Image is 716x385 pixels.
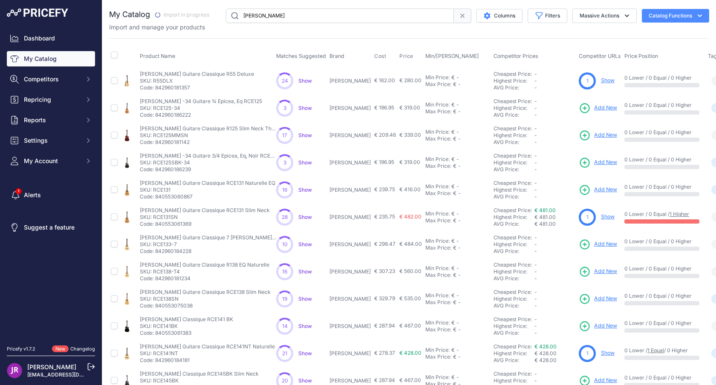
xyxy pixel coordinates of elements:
[425,53,479,59] span: Min/[PERSON_NAME]
[7,345,35,353] div: Pricefy v1.7.2
[494,53,538,59] span: Competitor Prices
[534,112,537,118] span: -
[374,186,395,192] span: € 239.75
[534,248,537,254] span: -
[586,77,589,85] span: 1
[140,261,269,268] p: [PERSON_NAME] Guitare Classique R138 EQ Naturelle
[140,323,233,330] p: SKU: RCE141BK
[455,265,459,272] div: -
[140,159,276,166] p: SKU: RCE125SBK-34
[494,78,534,84] div: Highest Price:
[374,104,394,111] span: € 196.95
[425,210,450,217] div: Min Price:
[140,180,275,187] p: [PERSON_NAME] Guitare Classique RCE131 Naturelle EQ
[534,166,537,172] span: -
[298,296,312,302] a: Show
[425,156,450,163] div: Min Price:
[534,330,537,336] span: -
[456,108,461,115] div: -
[624,320,699,327] p: 0 Lower / 0 Equal / 0 Higher
[399,350,422,356] span: € 428.00
[425,81,451,88] div: Max Price:
[494,112,534,118] div: AVG Price:
[534,98,537,104] span: -
[494,214,534,221] div: Highest Price:
[624,53,658,59] span: Price Position
[374,159,394,165] span: € 196.95
[534,132,537,138] span: -
[24,157,80,165] span: My Account
[534,71,537,77] span: -
[7,220,95,235] a: Suggest a feature
[7,112,95,128] button: Reports
[451,210,455,217] div: €
[24,136,80,145] span: Settings
[298,159,312,166] a: Show
[399,53,413,60] span: Price
[494,302,534,309] div: AVG Price:
[534,84,537,91] span: -
[425,347,450,353] div: Min Price:
[140,330,233,336] p: Code: 840553061383
[494,71,532,77] a: Cheapest Price:
[451,238,455,244] div: €
[594,322,617,330] span: Add New
[298,214,312,220] a: Show
[494,125,532,132] a: Cheapest Price:
[494,261,532,268] a: Cheapest Price:
[374,295,395,302] span: € 329.79
[624,156,699,163] p: 0 Lower / 0 Equal / 0 Higher
[425,319,450,326] div: Min Price:
[494,166,534,173] div: AVG Price:
[140,275,269,282] p: Code: 842960181234
[594,104,617,112] span: Add New
[399,268,422,274] span: € 560.00
[329,159,371,166] p: [PERSON_NAME]
[451,347,455,353] div: €
[140,302,271,309] p: Code: 840553075038
[579,238,617,250] a: Add New
[453,244,456,251] div: €
[7,51,95,66] a: My Catalog
[494,241,534,248] div: Highest Price:
[150,10,215,20] span: Import in progress
[298,187,312,193] span: Show
[451,156,455,163] div: €
[453,190,456,197] div: €
[594,295,617,303] span: Add New
[329,296,371,302] p: [PERSON_NAME]
[494,275,534,282] div: AVG Price:
[399,77,422,83] span: € 280.00
[455,129,459,135] div: -
[425,244,451,251] div: Max Price:
[624,211,699,218] p: 0 Lower / 0 Equal /
[624,102,699,109] p: 0 Lower / 0 Equal / 0 Higher
[456,81,461,88] div: -
[494,187,534,193] div: Highest Price:
[579,266,617,278] a: Add New
[451,74,455,81] div: €
[140,84,254,91] p: Code: 842960181357
[425,108,451,115] div: Max Price:
[425,163,451,170] div: Max Price:
[52,345,69,353] span: New
[298,350,312,356] span: Show
[601,213,615,220] a: Show
[7,72,95,87] button: Competitors
[374,132,396,138] span: € 209.46
[329,53,344,59] span: Brand
[329,241,371,248] p: [PERSON_NAME]
[534,316,537,322] span: -
[624,265,699,272] p: 0 Lower / 0 Equal / 0 Higher
[647,347,664,353] a: 1 Equal
[374,350,395,356] span: € 278.37
[399,322,421,329] span: € 467.00
[140,71,254,78] p: [PERSON_NAME] Guitare Classique R55 Deluxe
[494,152,532,159] a: Cheapest Price:
[298,323,312,329] a: Show
[7,9,68,17] img: Pricefy Logo
[298,377,312,384] a: Show
[24,116,80,124] span: Reports
[494,180,532,186] a: Cheapest Price:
